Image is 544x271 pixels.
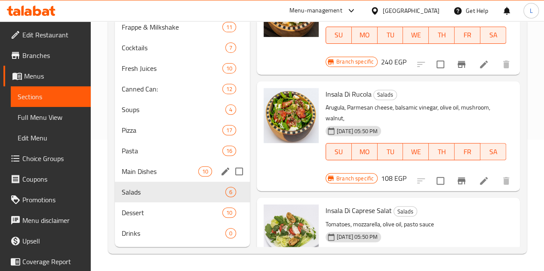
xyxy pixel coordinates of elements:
span: Branch specific [333,174,377,183]
button: SU [326,143,352,160]
span: WE [406,29,425,41]
span: 16 [223,147,236,155]
span: Menu disclaimer [22,215,84,225]
div: Frappe & Milkshake11 [115,17,250,37]
a: Menus [3,66,91,86]
button: WE [403,27,429,44]
p: Arugula, Parmesan cheese, balsamic vinegar, olive oil, mushroom, walnut, [326,102,506,124]
a: Edit menu item [479,176,489,186]
a: Full Menu View [11,107,91,128]
span: SA [484,29,503,41]
button: TH [429,27,455,44]
div: items [222,207,236,218]
span: L [529,6,532,15]
div: Dessert10 [115,202,250,223]
span: Coverage Report [22,256,84,267]
h6: 108 EGP [381,172,406,184]
button: FR [455,27,480,44]
span: 12 [223,85,236,93]
a: Edit Menu [11,128,91,148]
span: Main Dishes [122,166,198,177]
span: TH [432,29,451,41]
a: Edit menu item [479,59,489,70]
span: [DATE] 05:50 PM [333,233,381,241]
button: WE [403,143,429,160]
button: TU [378,143,403,160]
a: Sections [11,86,91,107]
span: MO [355,29,374,41]
div: Salads6 [115,182,250,202]
img: Insala Di Caprese Salat [264,204,319,259]
span: Frappe & Milkshake [122,22,222,32]
span: Canned Can: [122,84,222,94]
div: items [198,166,212,177]
div: Canned Can:12 [115,79,250,99]
span: Upsell [22,236,84,246]
span: Salads [122,187,225,197]
div: items [222,125,236,135]
button: FR [455,143,480,160]
span: MO [355,146,374,158]
span: Insala Di Caprese Salat [326,204,392,217]
div: items [222,22,236,32]
a: Upsell [3,231,91,251]
div: Main Dishes10edit [115,161,250,182]
a: Coupons [3,169,91,189]
button: Branch-specific-item [451,171,472,191]
span: Select to update [431,172,449,190]
span: Soups [122,104,225,115]
span: TH [432,146,451,158]
span: 6 [226,188,236,196]
button: MO [352,143,378,160]
div: Drinks0 [115,223,250,244]
div: Soups4 [115,99,250,120]
span: Branch specific [333,58,377,66]
span: Salads [374,90,396,100]
span: Insala Di Rucola [326,88,372,100]
span: Cocktails [122,43,225,53]
span: SA [484,146,503,158]
span: 4 [226,106,236,114]
span: 17 [223,126,236,134]
span: Fresh Juices [122,63,222,73]
span: Edit Restaurant [22,30,84,40]
span: 0 [226,229,236,238]
button: TH [429,143,455,160]
h6: 240 EGP [381,56,406,68]
div: items [225,228,236,238]
span: WE [406,146,425,158]
div: items [225,187,236,197]
span: Pizza [122,125,222,135]
span: 11 [223,23,236,31]
button: edit [219,165,232,178]
span: 10 [223,209,236,217]
span: Choice Groups [22,153,84,164]
button: Branch-specific-item [451,54,472,75]
button: TU [378,27,403,44]
span: FR [458,29,477,41]
div: Pasta16 [115,140,250,161]
a: Edit Restaurant [3,24,91,45]
span: Select to update [431,55,449,73]
a: Branches [3,45,91,66]
div: Salads [373,90,397,100]
span: Branches [22,50,84,61]
span: SU [329,29,348,41]
div: Salads [393,206,417,216]
span: 7 [226,44,236,52]
div: items [222,84,236,94]
div: [GEOGRAPHIC_DATA] [383,6,440,15]
button: SA [480,27,506,44]
span: SU [329,146,348,158]
a: Promotions [3,189,91,210]
button: SA [480,143,506,160]
span: Full Menu View [18,112,84,122]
